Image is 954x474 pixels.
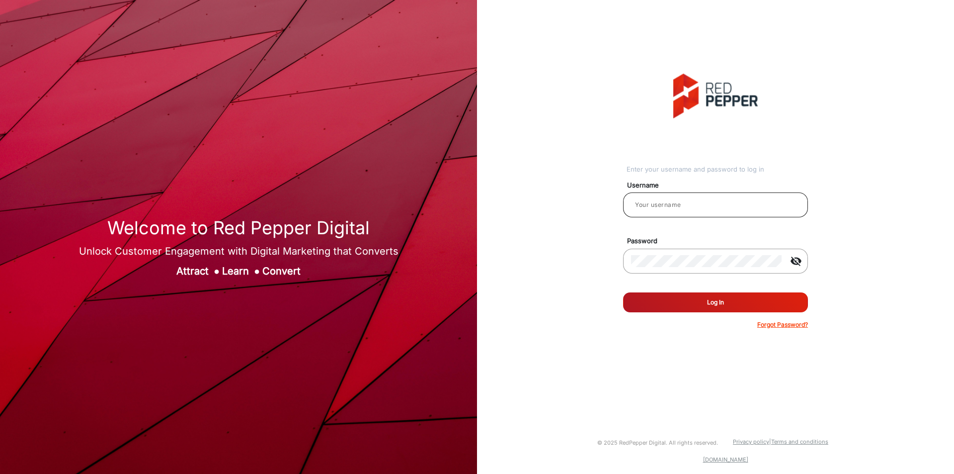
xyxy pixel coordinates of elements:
mat-icon: visibility_off [784,255,808,267]
img: vmg-logo [673,74,758,118]
mat-label: Password [620,236,819,246]
span: ● [254,265,260,277]
p: Forgot Password? [757,320,808,329]
span: ● [214,265,220,277]
div: Enter your username and password to log in [627,165,808,175]
mat-label: Username [620,181,819,190]
input: Your username [631,199,800,211]
h1: Welcome to Red Pepper Digital [79,217,398,239]
button: Log In [623,292,808,312]
div: Unlock Customer Engagement with Digital Marketing that Converts [79,244,398,259]
a: Terms and conditions [771,438,828,445]
a: | [769,438,771,445]
a: [DOMAIN_NAME] [703,456,748,463]
small: © 2025 RedPepper Digital. All rights reserved. [597,439,718,446]
a: Privacy policy [733,438,769,445]
div: Attract Learn Convert [79,264,398,279]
